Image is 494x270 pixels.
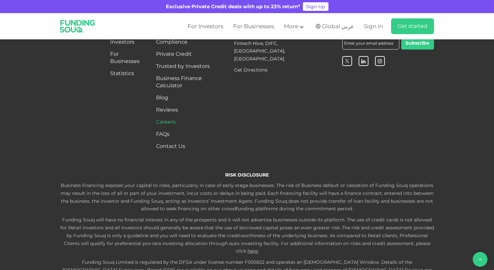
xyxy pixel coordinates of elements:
span: Get started [398,23,427,29]
a: Sign Up [303,2,328,11]
a: For Businesses [231,21,276,32]
a: Blog [156,94,168,101]
a: Business Finance Calculator [156,75,202,89]
a: here. [247,248,259,254]
input: Enter your email address [342,36,399,50]
button: back [473,252,487,267]
span: Sign in [364,23,383,30]
span: More [284,23,298,30]
span: Global عربي [322,23,354,30]
a: FAQs [156,131,169,137]
a: Statistics [110,70,134,76]
a: Sign in [362,21,383,32]
a: Trusted by Investors [156,63,210,69]
a: open Twitter [342,56,352,66]
a: For Businesses [110,51,140,64]
a: Get Directions [234,67,267,73]
a: For Investors [186,21,225,32]
span: Funding Souq will have no financial interest in any of the prospects and it will not advertise bu... [60,217,434,254]
a: Reviews [156,107,178,113]
img: twitter [345,59,349,63]
a: open Instagram [375,56,385,66]
img: SA Flag [316,24,321,29]
p: Fintech Hive, DIFC, [GEOGRAPHIC_DATA], [GEOGRAPHIC_DATA] [234,40,326,63]
div: Exclusive Private Credit deals with up to 23% return* [166,3,300,10]
div: Risk Disclosure [60,171,434,178]
a: Private Credit [156,51,192,57]
button: Subscribe [401,36,434,50]
p: Business financing exposes your capital to risks, particularly in case of early-stage businesses.... [60,182,434,213]
a: open Linkedin [359,56,368,66]
span: Careers [156,119,176,125]
a: Contact Us [156,143,185,149]
img: Logo [55,14,100,38]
